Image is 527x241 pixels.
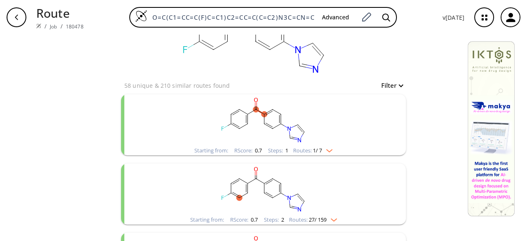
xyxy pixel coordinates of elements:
[66,23,84,30] a: 180478
[289,217,337,222] div: Routes:
[194,148,228,153] div: Starting from:
[50,23,57,30] a: Job
[230,217,258,222] div: RScore :
[322,146,333,152] img: Down
[326,215,337,222] img: Down
[468,41,515,216] img: Banner
[36,4,84,22] p: Route
[156,94,371,146] svg: O=C(c1ccc(F)cc1)c1ccc(-n2ccnc2)cc1
[250,216,258,223] span: 0.7
[147,13,315,21] input: Enter SMILES
[315,10,356,25] button: Advanced
[313,148,322,153] span: 1 / 7
[280,216,284,223] span: 2
[190,217,224,222] div: Starting from:
[264,217,284,222] div: Steps :
[293,148,333,153] div: Routes:
[156,164,371,215] svg: O=C(c1ccc(F)cc1)c1ccc(-n2ccnc2)cc1
[309,217,326,222] span: 27 / 159
[135,10,147,22] img: Logo Spaya
[44,22,47,30] li: /
[376,82,403,89] button: Filter
[124,81,230,90] p: 58 unique & 210 similar routes found
[284,147,288,154] span: 1
[254,147,262,154] span: 0.7
[268,148,288,153] div: Steps :
[443,13,464,22] p: v [DATE]
[61,22,63,30] li: /
[36,23,41,28] img: Spaya logo
[234,148,262,153] div: RScore :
